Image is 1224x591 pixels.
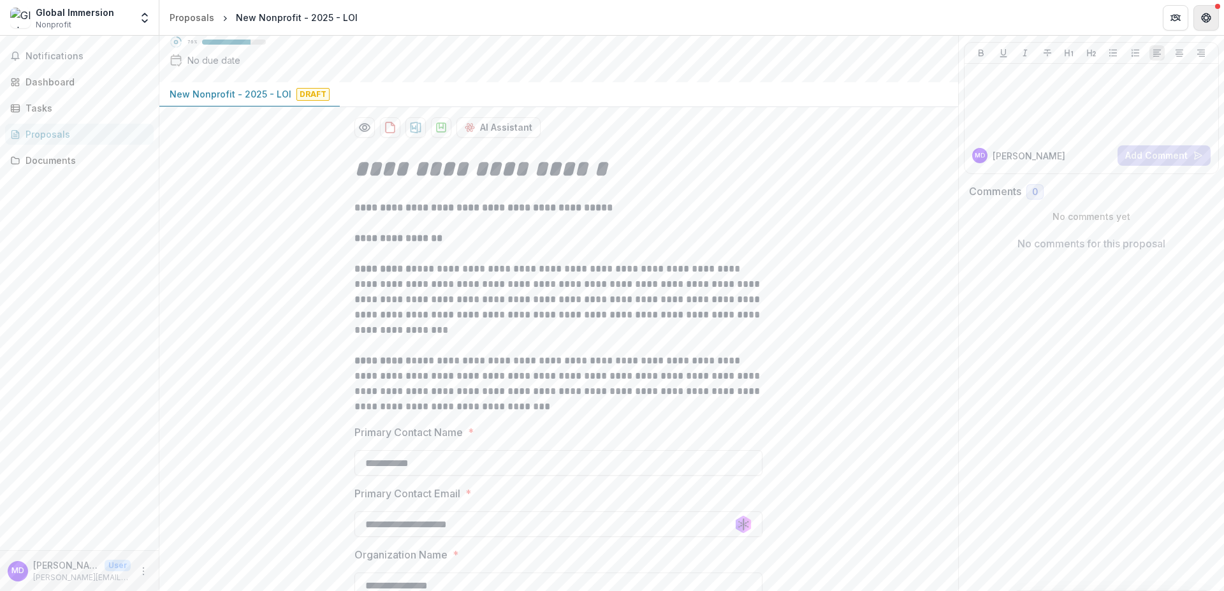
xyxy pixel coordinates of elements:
button: download-proposal [380,117,400,138]
p: Primary Contact Name [354,425,463,440]
button: Strike [1040,45,1055,61]
button: Bullet List [1105,45,1121,61]
button: Bold [973,45,989,61]
div: Proposals [25,128,143,141]
div: Proposals [170,11,214,24]
p: Organization Name [354,547,448,562]
a: Proposals [164,8,219,27]
button: Open entity switcher [136,5,154,31]
button: download-proposal [431,117,451,138]
button: Align Right [1193,45,1209,61]
div: Tasks [25,101,143,115]
p: No comments yet [969,210,1214,223]
span: Nonprofit [36,19,71,31]
span: 0 [1032,187,1038,198]
div: Global Immersion [36,6,114,19]
button: Notifications [5,46,154,66]
div: New Nonprofit - 2025 - LOI [236,11,358,24]
button: Get Help [1193,5,1219,31]
button: Align Center [1172,45,1187,61]
button: Add Comment [1118,145,1211,166]
button: Italicize [1017,45,1033,61]
button: AI Assistant [456,117,541,138]
div: No due date [187,54,240,67]
nav: breadcrumb [164,8,363,27]
h2: Comments [969,186,1021,198]
p: User [105,560,131,571]
div: Maggie Dalzell [11,567,24,575]
a: Dashboard [5,71,154,92]
a: Documents [5,150,154,171]
p: [PERSON_NAME] [993,149,1065,163]
div: Dashboard [25,75,143,89]
button: download-proposal [405,117,426,138]
div: Maggie Dalzell [975,152,985,159]
button: More [136,564,151,579]
button: Preview 233225a3-7420-480d-893a-82329e67e469-0.pdf [354,117,375,138]
img: Global Immersion [10,8,31,28]
div: Documents [25,154,143,167]
a: Proposals [5,124,154,145]
button: Partners [1163,5,1188,31]
button: Ordered List [1128,45,1143,61]
p: No comments for this proposal [1017,236,1165,251]
a: Tasks [5,98,154,119]
button: Heading 2 [1084,45,1099,61]
button: Heading 1 [1061,45,1077,61]
p: 76 % [187,38,197,47]
p: New Nonprofit - 2025 - LOI [170,87,291,101]
p: [PERSON_NAME][EMAIL_ADDRESS][DOMAIN_NAME] [33,572,131,583]
button: Underline [996,45,1011,61]
button: Align Left [1149,45,1165,61]
p: [PERSON_NAME] [33,558,99,572]
span: Draft [296,88,330,101]
p: Primary Contact Email [354,486,460,501]
span: Notifications [25,51,149,62]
